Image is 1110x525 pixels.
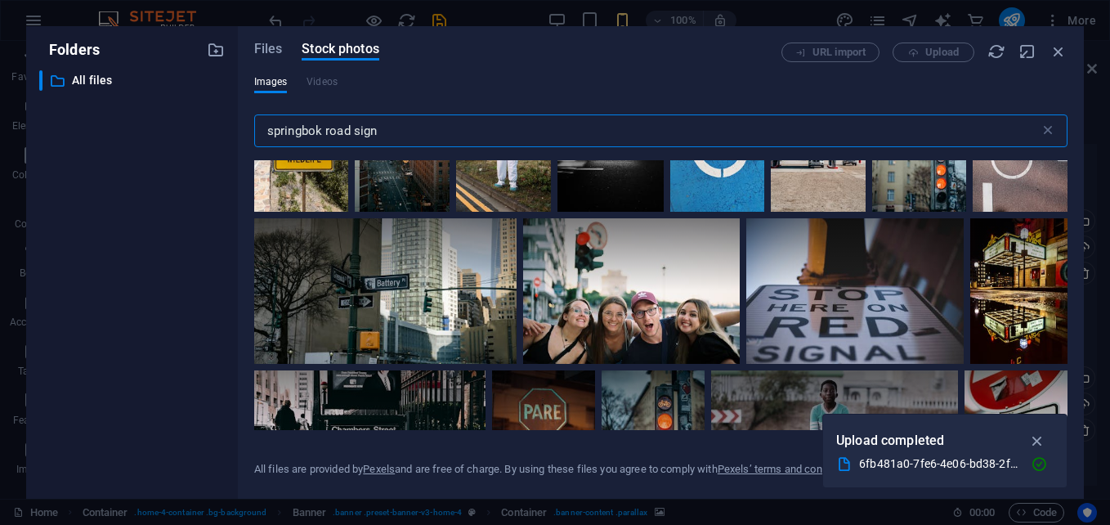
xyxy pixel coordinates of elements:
span: Videos [307,72,338,92]
input: Search [254,114,1040,147]
p: Folders [39,39,100,61]
div: ​ [39,70,43,91]
div: All files are provided by and are free of charge. By using these files you agree to comply with . [254,462,857,477]
a: Pexels’ terms and conditions [718,463,854,475]
span: Files [254,39,283,59]
span: Stock photos [302,39,378,59]
p: Upload completed [836,430,944,451]
i: Create new folder [207,41,225,59]
div: 6fb481a0-7fe6-4e06-bd38-2fec9d3b5eaa.png [859,455,1018,473]
i: Minimize [1018,43,1036,61]
i: Reload [987,43,1005,61]
p: All files [72,71,195,90]
a: Pexels [363,463,395,475]
span: Images [254,72,288,92]
i: Close [1050,43,1067,61]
